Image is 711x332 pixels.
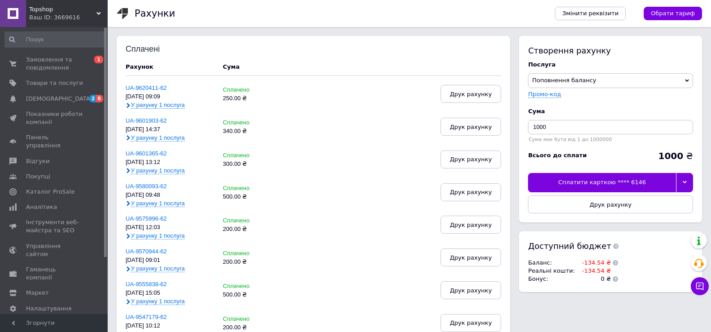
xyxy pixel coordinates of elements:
div: Сплачені [126,45,184,54]
span: Інструменти веб-майстра та SEO [26,218,83,235]
span: 1 [94,56,103,63]
span: У рахунку 1 послуга [131,167,185,174]
button: Друк рахунку [441,281,502,299]
span: Обрати тариф [651,9,695,18]
button: Друк рахунку [441,183,502,201]
span: У рахунку 1 послуга [131,102,185,109]
div: ₴ [658,151,693,160]
span: Панель управління [26,133,83,150]
span: Topshop [29,5,96,13]
span: Друк рахунку [450,124,492,130]
button: Друк рахунку [441,314,502,332]
span: Друк рахунку [589,201,632,208]
div: Сплачено [223,316,283,323]
span: Відгуки [26,157,49,165]
div: 500.00 ₴ [223,194,283,200]
span: Друк рахунку [450,189,492,195]
div: [DATE] 09:01 [126,257,214,264]
div: [DATE] 15:05 [126,290,214,297]
a: Змінити реквізити [555,7,626,20]
span: Змінити реквізити [562,9,619,18]
span: Гаманець компанії [26,266,83,282]
span: Поповнення балансу [532,77,596,84]
a: UA-9570944-62 [126,248,167,255]
div: 250.00 ₴ [223,95,283,102]
span: Друк рахунку [450,287,492,294]
h1: Рахунки [135,8,175,19]
label: Промо-код [528,91,561,97]
span: Управління сайтом [26,242,83,258]
div: [DATE] 14:37 [126,126,214,133]
div: Cума [223,63,240,71]
span: Каталог ProSale [26,188,74,196]
span: Налаштування [26,305,72,313]
div: 200.00 ₴ [223,259,283,266]
div: 200.00 ₴ [223,324,283,331]
div: 300.00 ₴ [223,161,283,168]
span: [DEMOGRAPHIC_DATA] [26,95,92,103]
td: -134.54 ₴ [577,267,611,275]
button: Друк рахунку [441,151,502,168]
div: [DATE] 09:09 [126,93,214,100]
div: Сплачено [223,152,283,159]
td: Бонус : [528,275,577,283]
span: Друк рахунку [450,319,492,326]
td: -134.54 ₴ [577,259,611,267]
input: Пошук [4,31,106,48]
a: UA-9580093-62 [126,183,167,190]
span: Показники роботи компанії [26,110,83,126]
span: У рахунку 1 послуга [131,265,185,272]
div: Cума [528,107,693,115]
div: Сплачено [223,217,283,224]
div: 500.00 ₴ [223,292,283,298]
div: [DATE] 12:03 [126,224,214,231]
div: 340.00 ₴ [223,128,283,135]
div: Сплатити карткою **** 6146 [528,173,676,192]
button: Друк рахунку [441,85,502,103]
button: Чат з покупцем [691,277,709,295]
a: UA-9547179-62 [126,314,167,320]
td: Реальні кошти : [528,267,577,275]
div: 200.00 ₴ [223,226,283,233]
span: Товари та послуги [26,79,83,87]
span: Друк рахунку [450,221,492,228]
div: Ваш ID: 3669616 [29,13,108,22]
td: 0 ₴ [577,275,611,283]
button: Друк рахунку [441,248,502,266]
button: Друк рахунку [441,216,502,234]
span: Друк рахунку [450,254,492,261]
span: У рахунку 1 послуга [131,134,185,142]
div: Всього до сплати [528,151,587,159]
a: UA-9575996-62 [126,215,167,222]
div: Сплачено [223,283,283,290]
span: 2 [89,95,96,102]
b: 1000 [658,151,683,161]
input: Введіть суму [528,120,693,134]
a: Обрати тариф [644,7,702,20]
span: У рахунку 1 послуга [131,232,185,239]
a: UA-9555838-62 [126,281,167,288]
span: У рахунку 1 послуга [131,200,185,207]
span: Аналітика [26,203,57,211]
span: Замовлення та повідомлення [26,56,83,72]
div: [DATE] 10:12 [126,323,214,329]
div: Створення рахунку [528,45,693,56]
span: Покупці [26,173,50,181]
span: Друк рахунку [450,156,492,163]
div: [DATE] 13:12 [126,159,214,166]
div: Сплачено [223,185,283,192]
a: UA-9601903-62 [126,117,167,124]
div: Сплачено [223,87,283,93]
a: UA-9601365-62 [126,150,167,157]
a: UA-9620411-62 [126,84,167,91]
div: Сплачено [223,250,283,257]
div: Рахунок [126,63,214,71]
button: Друк рахунку [441,118,502,136]
span: Друк рахунку [450,91,492,97]
div: [DATE] 09:48 [126,192,214,199]
span: У рахунку 1 послуга [131,298,185,305]
span: Доступний бюджет [528,240,611,252]
button: Друк рахунку [528,195,693,213]
div: Сума має бути від 1 до 1000000 [528,137,693,142]
span: 8 [96,95,103,102]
